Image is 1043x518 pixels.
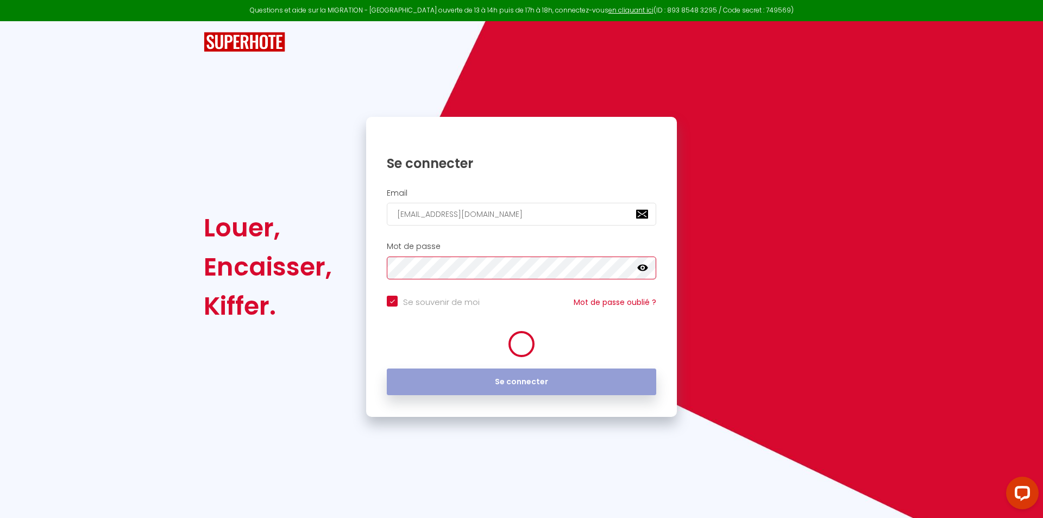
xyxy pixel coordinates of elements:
h2: Email [387,189,656,198]
div: Encaisser, [204,247,332,286]
div: Kiffer. [204,286,332,326]
a: Mot de passe oublié ? [574,297,656,308]
input: Ton Email [387,203,656,226]
button: Se connecter [387,369,656,396]
h1: Se connecter [387,155,656,172]
h2: Mot de passe [387,242,656,251]
a: en cliquant ici [608,5,654,15]
div: Louer, [204,208,332,247]
iframe: LiveChat chat widget [997,472,1043,518]
img: SuperHote logo [204,32,285,52]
